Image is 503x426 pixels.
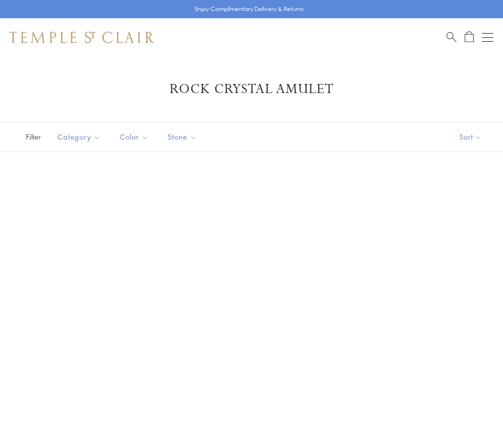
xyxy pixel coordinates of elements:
[465,31,474,43] a: Open Shopping Bag
[24,81,479,98] h1: Rock Crystal Amulet
[10,32,154,43] img: Temple St. Clair
[115,131,156,143] span: Color
[113,126,156,148] button: Color
[160,126,204,148] button: Stone
[163,131,204,143] span: Stone
[50,126,108,148] button: Category
[482,32,493,43] button: Open navigation
[446,31,457,43] a: Search
[195,4,304,14] p: Enjoy Complimentary Delivery & Returns
[438,122,503,152] button: Show sort by
[53,131,108,143] span: Category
